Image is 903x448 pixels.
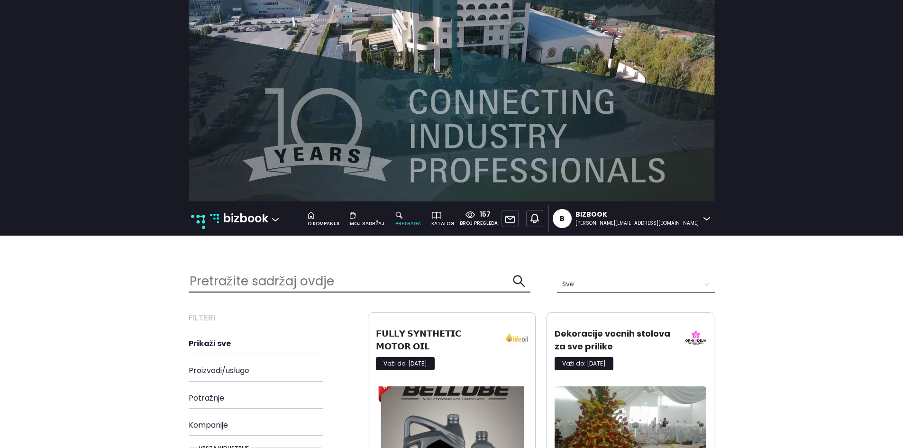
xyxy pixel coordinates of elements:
[189,312,357,323] h3: Filteri
[575,219,699,227] div: [PERSON_NAME][EMAIL_ADDRESS][DOMAIN_NAME]
[562,277,710,292] span: Sve
[210,210,269,228] a: bizbook
[210,214,219,223] img: bizbook
[522,205,548,232] div: ,
[475,210,491,219] div: 157
[555,357,613,370] p: Važi do: [DATE]
[191,215,205,229] img: new
[575,210,699,219] div: Bizbook
[189,271,513,292] input: Pretražite sadržaj ovdje
[189,421,357,430] h4: Kompanije
[189,339,357,348] h4: Prikaži sve
[460,219,498,227] div: broj pregleda
[189,366,357,375] h4: Proizvodi/usluge
[303,210,345,228] a: o kompaniji
[431,220,454,228] div: katalog
[395,220,421,228] div: pretraga
[391,210,427,228] a: pretraga
[512,274,526,288] span: search
[376,327,498,353] h3: 𝗙𝗨𝗟𝗟𝗬 𝗦𝗬𝗡𝗧𝗛𝗘𝗧𝗜𝗖 𝗠𝗢𝗧𝗢𝗥 𝗢𝗜𝗟
[345,210,390,228] a: moj sadržaj
[350,220,384,228] div: moj sadržaj
[427,210,460,228] a: katalog
[308,220,339,228] div: o kompaniji
[189,393,357,402] h4: Potražnje
[560,209,565,228] div: B
[223,210,268,228] p: bizbook
[376,357,435,370] p: Važi do: [DATE]
[555,327,676,353] h3: Dekoracije vocnih stolova za sve prilike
